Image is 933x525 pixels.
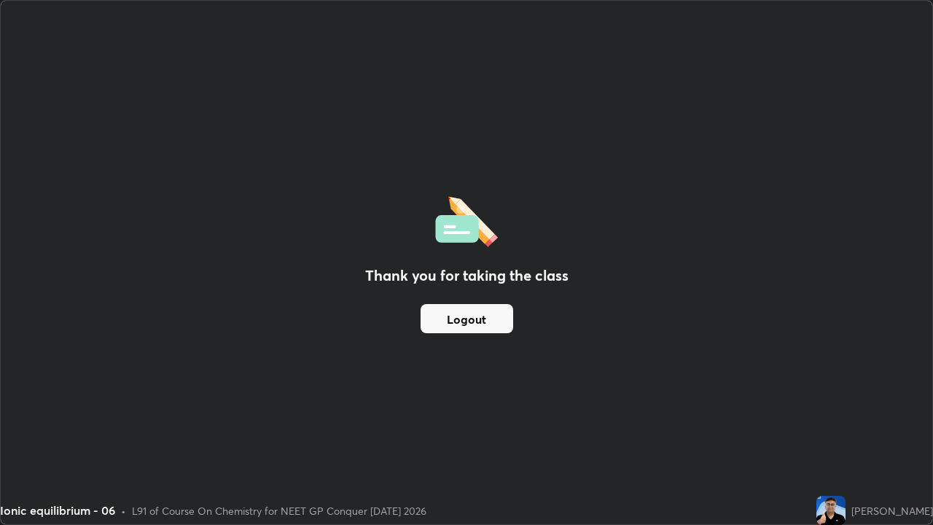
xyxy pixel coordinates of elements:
[121,503,126,518] div: •
[365,265,569,287] h2: Thank you for taking the class
[421,304,513,333] button: Logout
[851,503,933,518] div: [PERSON_NAME]
[816,496,846,525] img: 70078ab83c4441578058b208f417289e.jpg
[435,192,498,247] img: offlineFeedback.1438e8b3.svg
[132,503,426,518] div: L91 of Course On Chemistry for NEET GP Conquer [DATE] 2026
